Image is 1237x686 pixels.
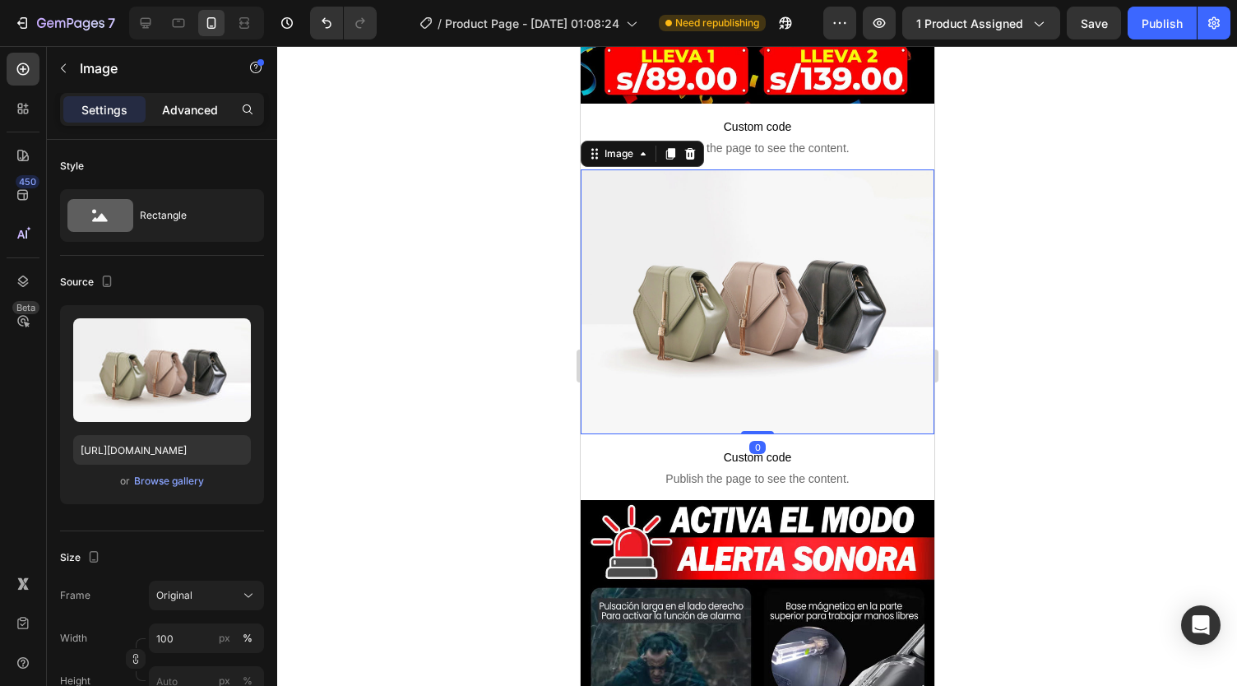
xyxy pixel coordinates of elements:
div: Rectangle [140,197,240,234]
div: Open Intercom Messenger [1181,605,1221,645]
label: Width [60,631,87,646]
div: Browse gallery [134,474,204,489]
button: px [238,628,257,648]
iframe: Design area [581,46,934,686]
input: px% [149,623,264,653]
div: Beta [12,301,39,314]
p: Settings [81,101,127,118]
button: Save [1067,7,1121,39]
button: 7 [7,7,123,39]
input: https://example.com/image.jpg [73,435,251,465]
div: % [243,631,252,646]
div: Source [60,271,117,294]
p: Image [80,58,220,78]
span: Product Page - [DATE] 01:08:24 [445,15,619,32]
div: px [219,631,230,646]
label: Frame [60,588,90,603]
button: % [215,628,234,648]
div: Publish [1142,15,1183,32]
button: Original [149,581,264,610]
div: Undo/Redo [310,7,377,39]
span: Original [156,588,192,603]
span: or [120,471,130,491]
button: 1 product assigned [902,7,1060,39]
span: / [438,15,442,32]
span: Save [1081,16,1108,30]
div: Style [60,159,84,174]
span: Need republishing [675,16,759,30]
p: Advanced [162,101,218,118]
img: preview-image [73,318,251,422]
p: 7 [108,13,115,33]
div: 450 [16,175,39,188]
span: 1 product assigned [916,15,1023,32]
button: Publish [1128,7,1197,39]
button: Browse gallery [133,473,205,489]
div: Size [60,547,104,569]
